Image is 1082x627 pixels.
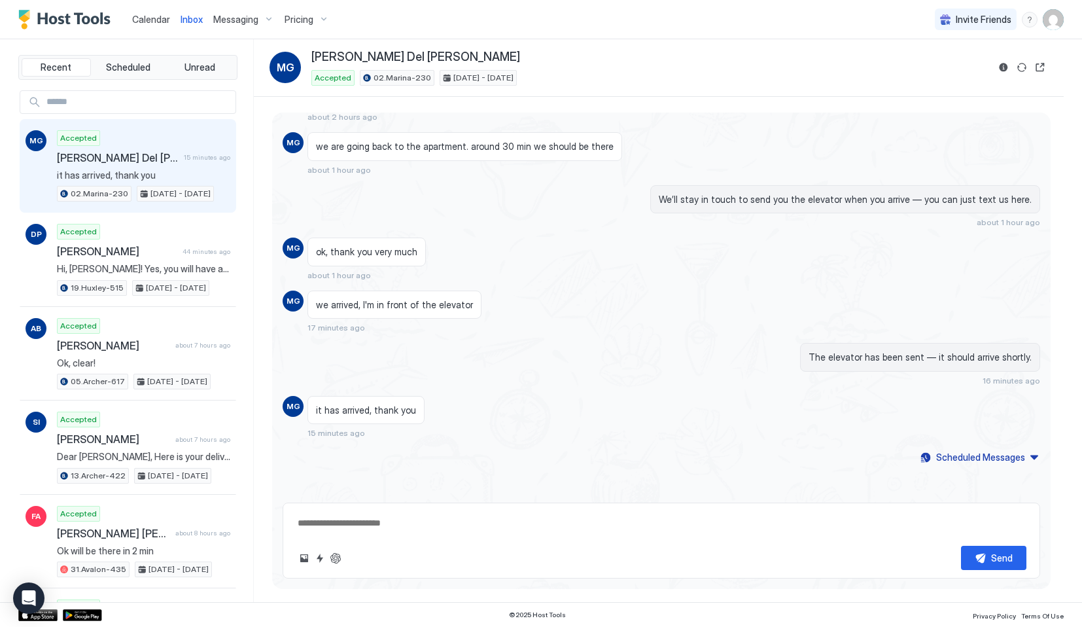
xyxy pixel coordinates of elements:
a: Host Tools Logo [18,10,116,29]
div: Send [991,551,1013,565]
span: Accepted [60,226,97,238]
span: [PERSON_NAME] [PERSON_NAME] [57,527,170,540]
a: Privacy Policy [973,608,1016,622]
span: Calendar [132,14,170,25]
span: about 7 hours ago [175,435,230,444]
span: MG [287,401,300,412]
span: Messaging [213,14,258,26]
span: [DATE] - [DATE] [148,564,209,575]
span: Privacy Policy [973,612,1016,620]
span: 16 minutes ago [983,376,1040,385]
span: 15 minutes ago [184,153,230,162]
div: Scheduled Messages [936,450,1025,464]
span: Scheduled [106,62,150,73]
button: Scheduled Messages [918,448,1040,466]
span: Pricing [285,14,313,26]
span: about 2 hours ago [307,112,377,122]
span: © 2025 Host Tools [509,611,566,619]
span: it has arrived, thank you [57,170,230,181]
span: [PERSON_NAME] [57,245,177,258]
span: about 8 hours ago [175,529,230,537]
a: Google Play Store [63,609,102,621]
span: MG [287,295,300,307]
span: Inbox [181,14,203,25]
button: ChatGPT Auto Reply [328,550,343,566]
span: Accepted [60,508,97,520]
span: DP [31,228,42,240]
span: Unread [184,62,215,73]
a: Terms Of Use [1021,608,1064,622]
span: we are going back to the apartment. around 30 min we should be there [316,141,614,152]
span: The elevator has been sent — it should arrive shortly. [809,351,1032,363]
span: we arrived, I'm in front of the elevator [316,299,473,311]
span: Accepted [60,132,97,144]
button: Sync reservation [1014,60,1030,75]
span: 02.Marina-230 [374,72,431,84]
span: AB [31,323,41,334]
input: Input Field [41,91,236,113]
button: Open reservation [1032,60,1048,75]
span: Accepted [60,414,97,425]
span: 17 minutes ago [307,323,365,332]
span: 02.Marina-230 [71,188,128,200]
div: Open Intercom Messenger [13,582,44,614]
span: 19.Huxley-515 [71,282,124,294]
span: ok, thank you very much [316,246,417,258]
span: [PERSON_NAME] [57,433,170,446]
span: about 1 hour ago [307,165,371,175]
button: Unread [165,58,234,77]
span: Dear [PERSON_NAME], Here is your delivery code: 752198 Please note this is a one-time pass to ent... [57,451,230,463]
span: MG [277,60,294,75]
a: App Store [18,609,58,621]
span: 05.Archer-617 [71,376,125,387]
span: Ok will be there in 2 min [57,545,230,557]
span: it has arrived, thank you [316,404,416,416]
span: [PERSON_NAME] Del [PERSON_NAME] [57,151,179,164]
span: We’ll stay in touch to send you the elevator when you arrive — you can just text us here. [659,194,1032,206]
span: Accepted [315,72,351,84]
span: 15 minutes ago [307,428,365,438]
span: about 1 hour ago [977,217,1040,227]
span: [PERSON_NAME] Del [PERSON_NAME] [311,50,520,65]
span: [DATE] - [DATE] [147,376,207,387]
a: Inbox [181,12,203,26]
span: Ok, clear! [57,357,230,369]
button: Upload image [296,550,312,566]
span: MG [287,137,300,149]
button: Reservation information [996,60,1011,75]
span: [DATE] - [DATE] [148,470,208,482]
span: about 7 hours ago [175,341,230,349]
span: MG [287,242,300,254]
span: Hi, [PERSON_NAME]! Yes, you will have a designated parking spot in the building’s garage during y... [57,263,230,275]
button: Recent [22,58,91,77]
span: MG [29,135,43,147]
span: 31.Avalon-435 [71,564,126,575]
span: Terms Of Use [1021,612,1064,620]
span: FA [31,511,41,522]
span: 13.Archer-422 [71,470,126,482]
span: Accepted [60,320,97,332]
button: Scheduled [94,58,163,77]
span: SI [33,416,40,428]
span: [PERSON_NAME] [57,339,170,352]
div: tab-group [18,55,237,80]
span: Recent [41,62,71,73]
span: about 1 hour ago [307,270,371,280]
span: [DATE] - [DATE] [453,72,514,84]
span: Accepted [60,601,97,613]
button: Send [961,546,1026,570]
span: [DATE] - [DATE] [146,282,206,294]
span: [DATE] - [DATE] [150,188,211,200]
button: Quick reply [312,550,328,566]
span: 44 minutes ago [183,247,230,256]
a: Calendar [132,12,170,26]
